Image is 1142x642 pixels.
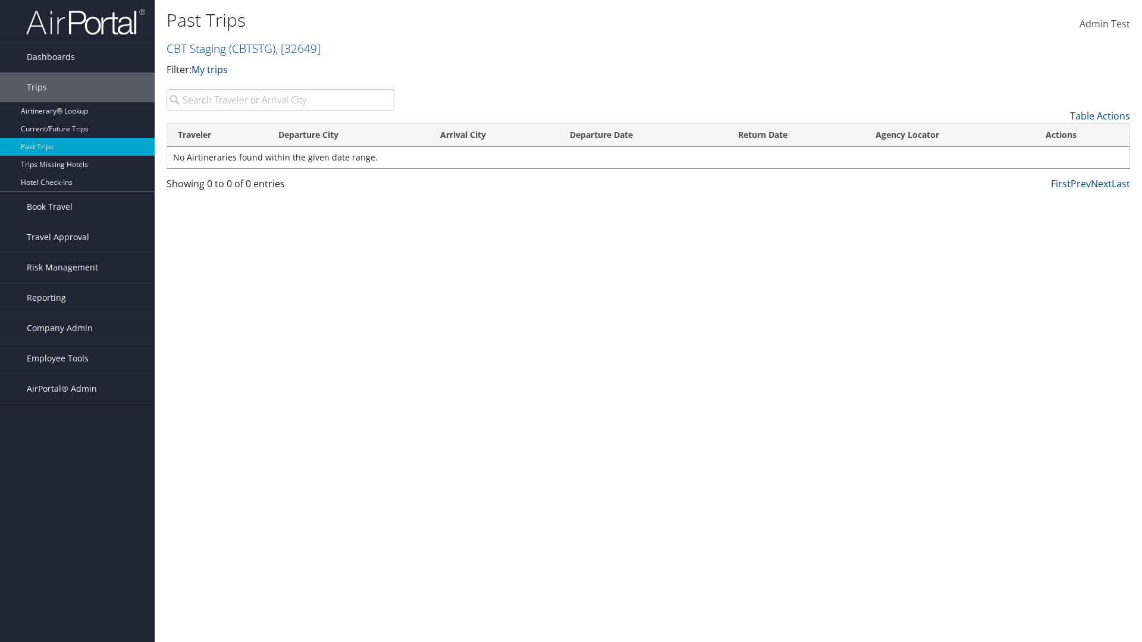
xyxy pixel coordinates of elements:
a: Next [1091,177,1112,190]
span: Dashboards [27,42,75,72]
span: Employee Tools [27,344,89,373]
a: Table Actions [1070,109,1130,122]
a: CBT Staging [167,40,321,56]
th: Return Date: activate to sort column ascending [727,124,865,147]
th: Actions [1035,124,1130,147]
a: Prev [1071,177,1091,190]
th: Departure Date: activate to sort column ascending [559,124,727,147]
a: First [1051,177,1071,190]
span: Reporting [27,283,66,313]
div: Showing 0 to 0 of 0 entries [167,177,394,197]
span: , [ 32649 ] [275,40,321,56]
th: Departure City: activate to sort column ascending [268,124,430,147]
span: Risk Management [27,253,98,282]
input: Search Traveler or Arrival City [167,89,394,111]
h1: Past Trips [167,8,809,33]
span: Admin Test [1080,17,1130,30]
span: Travel Approval [27,222,89,252]
span: Trips [27,73,47,102]
span: Company Admin [27,313,93,343]
th: Arrival City: activate to sort column ascending [429,124,559,147]
span: Book Travel [27,192,73,222]
img: airportal-logo.png [26,8,145,36]
th: Traveler: activate to sort column ascending [167,124,268,147]
a: My trips [192,63,228,76]
p: Filter: [167,62,809,78]
span: AirPortal® Admin [27,374,97,404]
a: Admin Test [1080,6,1130,43]
th: Agency Locator: activate to sort column ascending [865,124,1035,147]
a: Last [1112,177,1130,190]
span: ( CBTSTG ) [229,40,275,56]
td: No Airtineraries found within the given date range. [167,147,1130,168]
